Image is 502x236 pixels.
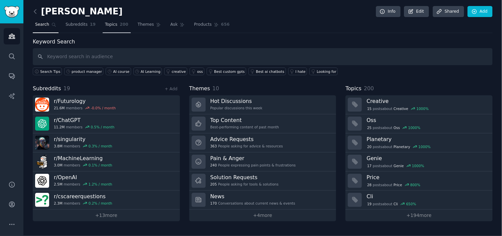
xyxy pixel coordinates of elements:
h3: r/ ChatGPT [54,117,114,124]
a: Shared [433,6,464,17]
a: r/Futurology21.6Mmembers-0.0% / month [33,95,180,114]
a: Solution Requests205People asking for tools & solutions [189,171,336,191]
h3: Creative [367,98,488,105]
span: Planetary [394,144,410,149]
div: post s about [367,125,421,131]
div: members [54,125,114,129]
span: 3.8M [54,144,63,148]
a: Best ai chatbots [248,68,286,75]
h3: r/ OpenAI [54,174,112,181]
h3: Pain & Anger [210,155,296,162]
span: Creative [394,106,408,111]
span: 20 [367,144,372,149]
span: Search Tips [40,69,61,74]
span: Topics [105,22,117,28]
span: 200 [120,22,128,28]
span: 10 [212,85,219,92]
h3: Genie [367,155,488,162]
a: Best custom gpts [207,68,246,75]
div: members [54,163,112,167]
a: r/singularity3.8Mmembers0.3% / month [33,133,180,152]
span: 28 [367,183,372,187]
div: AI course [113,69,129,74]
a: Oss25postsaboutOss1000% [345,114,493,133]
span: Products [194,22,212,28]
a: r/cscareerquestions2.3Mmembers0.2% / month [33,191,180,210]
h3: Top Content [210,117,279,124]
h3: News [210,193,295,200]
div: post s about [367,144,431,150]
div: 650 % [406,202,416,206]
span: 19 [90,22,96,28]
span: 200 [364,85,374,92]
span: 17 [367,163,372,168]
img: ChatGPT [35,117,49,131]
div: I hate [296,69,306,74]
span: Themes [138,22,154,28]
a: Cli19postsaboutCli650% [345,191,493,210]
h3: r/ singularity [54,136,112,143]
div: Popular discussions this week [210,106,263,110]
img: MachineLearning [35,155,49,169]
span: 25 [367,125,372,130]
a: +194more [345,210,493,221]
input: Keyword search in audience [33,48,493,65]
h3: Oss [367,117,488,124]
div: People expressing pain points & frustrations [210,163,296,167]
h3: Solution Requests [210,174,279,181]
a: Topics200 [103,19,131,33]
div: 1.2 % / month [89,182,112,187]
a: Looking for [309,68,338,75]
span: Topics [345,85,362,93]
a: Products656 [192,19,232,33]
span: 3.0M [54,163,63,167]
span: Cli [394,202,398,206]
div: Best ai chatbots [256,69,284,74]
div: creative [172,69,186,74]
span: Themes [189,85,210,93]
span: 15 [367,106,372,111]
h3: Cli [367,193,488,200]
a: Subreddits19 [63,19,98,33]
span: 2.3M [54,201,63,206]
div: Best-performing content of past month [210,125,279,129]
div: 0.2 % / month [89,201,112,206]
div: Looking for [317,69,336,74]
h3: Planetary [367,136,488,143]
div: product manager [72,69,102,74]
button: Search Tips [33,68,62,75]
h3: r/ cscareerquestions [54,193,112,200]
span: 656 [221,22,230,28]
a: r/MachineLearning3.0Mmembers0.1% / month [33,152,180,171]
div: 0.1 % / month [89,163,112,167]
div: 1000 % [408,125,421,130]
h3: Advice Requests [210,136,283,143]
label: Keyword Search [33,38,75,45]
div: AI Learning [141,69,161,74]
span: Subreddits [33,85,61,93]
a: r/OpenAI2.5Mmembers1.2% / month [33,171,180,191]
h2: [PERSON_NAME] [33,6,123,17]
img: GummySearch logo [4,6,19,18]
a: Search [33,19,59,33]
span: Oss [394,125,400,130]
span: 19 [367,202,372,206]
span: Price [394,183,402,187]
a: + Add [165,87,178,91]
a: Advice Requests363People asking for advice & resources [189,133,336,152]
span: 363 [210,144,217,148]
a: Info [376,6,401,17]
img: OpenAI [35,174,49,188]
span: 2.5M [54,182,63,187]
div: members [54,182,112,187]
div: 1000 % [416,106,429,111]
span: Ask [170,22,178,28]
a: Edit [404,6,429,17]
span: 21.6M [54,106,65,110]
a: Themes [135,19,164,33]
div: oss [197,69,203,74]
span: 19 [64,85,70,92]
span: 240 [210,163,217,167]
div: post s about [367,201,417,207]
div: 1000 % [418,144,431,149]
